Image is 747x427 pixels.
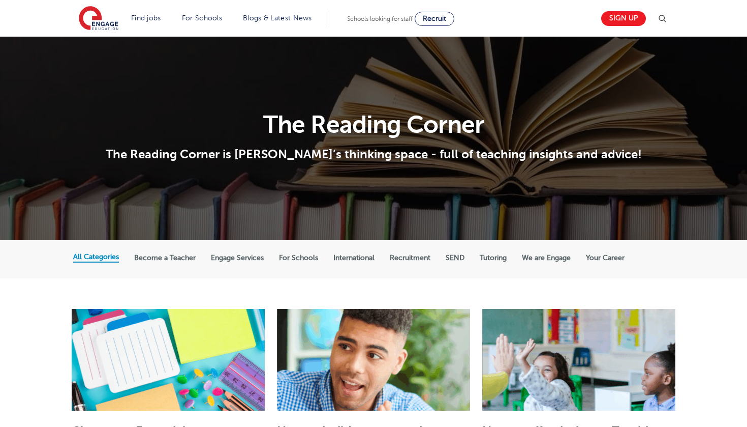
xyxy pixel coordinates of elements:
[347,15,413,22] span: Schools looking for staff
[480,253,507,263] label: Tutoring
[390,253,430,263] label: Recruitment
[211,253,264,263] label: Engage Services
[279,253,318,263] label: For Schools
[73,112,674,137] h1: The Reading Corner
[522,253,571,263] label: We are Engage
[79,6,118,32] img: Engage Education
[446,253,464,263] label: SEND
[601,11,646,26] a: Sign up
[415,12,454,26] a: Recruit
[333,253,375,263] label: International
[182,14,222,22] a: For Schools
[243,14,312,22] a: Blogs & Latest News
[134,253,196,263] label: Become a Teacher
[73,252,119,262] label: All Categories
[73,147,674,162] p: The Reading Corner is [PERSON_NAME]’s thinking space - full of teaching insights and advice!
[423,15,446,22] span: Recruit
[131,14,161,22] a: Find jobs
[586,253,625,263] label: Your Career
